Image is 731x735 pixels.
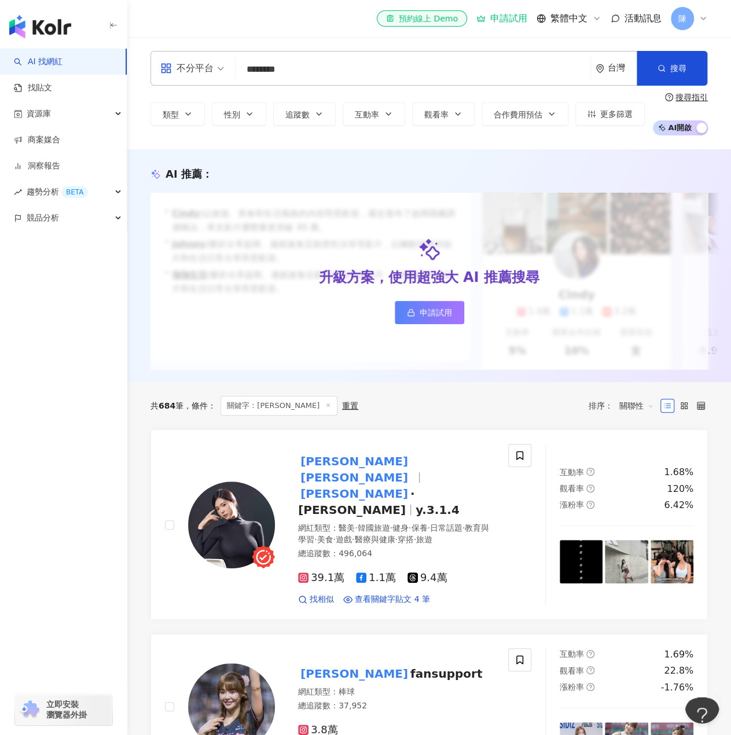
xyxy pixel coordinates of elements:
[608,63,637,73] div: 台灣
[333,535,335,544] span: ·
[625,13,662,24] span: 活動訊息
[424,110,449,119] span: 觀看率
[285,110,310,119] span: 追蹤數
[298,594,334,605] a: 找相似
[560,682,584,692] span: 漲粉率
[224,110,240,119] span: 性別
[166,167,212,181] div: AI 推薦 ：
[160,59,214,78] div: 不分平台
[407,572,447,584] span: 9.4萬
[298,572,344,584] span: 39.1萬
[188,482,275,568] img: KOL Avatar
[586,650,594,658] span: question-circle
[355,523,357,532] span: ·
[150,401,183,410] div: 共 筆
[298,523,489,544] span: 教育與學習
[476,13,527,24] a: 申請試用
[339,687,355,696] span: 棒球
[390,523,392,532] span: ·
[343,102,405,126] button: 互動率
[427,523,429,532] span: ·
[462,523,465,532] span: ·
[678,12,686,25] span: 陳
[298,664,410,683] mark: [PERSON_NAME]
[586,666,594,674] span: question-circle
[27,179,88,205] span: 趨勢分析
[482,102,568,126] button: 合作費用預估
[14,82,52,94] a: 找貼文
[319,268,539,288] div: 升級方案，使用超強大 AI 推薦搜尋
[310,594,334,605] span: 找相似
[560,666,584,675] span: 觀看率
[664,466,693,479] div: 1.68%
[410,667,482,681] span: fansupport
[298,523,494,545] div: 網紅類型 ：
[665,93,673,101] span: question-circle
[411,523,427,532] span: 保養
[27,101,51,127] span: 資源庫
[61,186,88,198] div: BETA
[377,10,467,27] a: 預約線上 Demo
[586,683,594,691] span: question-circle
[343,594,430,605] a: 查看關鍵字貼文 4 筆
[706,327,730,339] div: 互動率
[386,13,458,24] div: 預約線上 Demo
[298,548,494,560] div: 總追蹤數 ： 496,064
[651,540,693,583] img: post-image
[298,484,410,503] mark: [PERSON_NAME]
[664,648,693,661] div: 1.69%
[163,110,179,119] span: 類型
[356,572,396,584] span: 1.1萬
[160,63,172,74] span: appstore
[667,483,693,495] div: 120%
[660,681,693,694] div: -1.76%
[430,523,462,532] span: 日常話題
[550,12,587,25] span: 繁體中文
[159,401,175,410] span: 684
[560,500,584,509] span: 漲粉率
[409,523,411,532] span: ·
[317,535,333,544] span: 美食
[637,51,707,86] button: 搜尋
[19,700,41,719] img: chrome extension
[589,396,660,415] div: 排序：
[586,501,594,509] span: question-circle
[395,301,464,324] a: 申請試用
[398,535,414,544] span: 穿搭
[46,699,87,720] span: 立即安裝 瀏覽器外掛
[412,102,475,126] button: 觀看率
[586,484,594,493] span: question-circle
[355,594,430,605] span: 查看關鍵字貼文 4 筆
[675,93,708,102] div: 搜尋指引
[336,535,352,544] span: 遊戲
[354,535,395,544] span: 醫療與健康
[586,468,594,476] span: question-circle
[298,686,494,698] div: 網紅類型 ：
[15,694,112,725] a: chrome extension立即安裝 瀏覽器外掛
[685,697,719,732] iframe: Toggle Customer Support
[298,468,410,487] mark: [PERSON_NAME]
[355,110,379,119] span: 互動率
[339,523,355,532] span: 醫美
[342,401,358,410] div: 重置
[298,452,410,471] mark: [PERSON_NAME]
[560,649,584,659] span: 互動率
[600,109,633,119] span: 更多篩選
[9,15,71,38] img: logo
[352,535,354,544] span: ·
[416,535,432,544] span: 旅遊
[183,401,216,410] span: 條件 ：
[298,700,494,712] div: 總追蹤數 ： 37,952
[212,102,266,126] button: 性別
[420,308,452,317] span: 申請試用
[619,396,654,415] span: 關聯性
[575,102,645,126] button: 更多篩選
[494,110,542,119] span: 合作費用預估
[605,540,648,583] img: post-image
[664,664,693,677] div: 22.8%
[357,523,390,532] span: 韓國旅遊
[14,134,60,146] a: 商案媒合
[664,499,693,512] div: 6.42%
[221,396,337,416] span: 關鍵字：[PERSON_NAME]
